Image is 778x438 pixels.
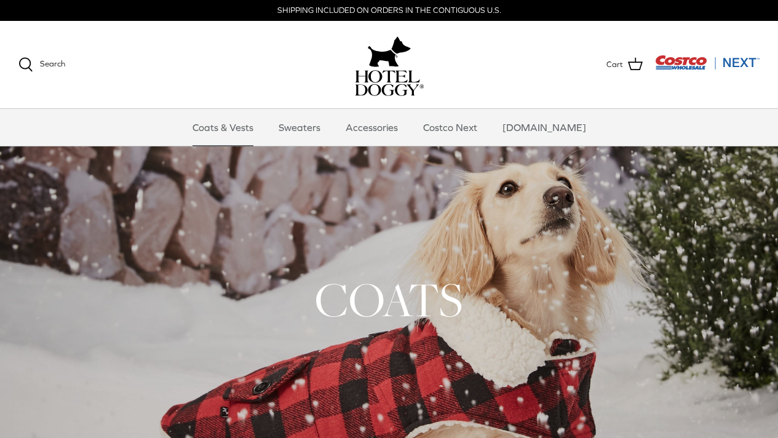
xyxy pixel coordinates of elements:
[368,33,411,70] img: hoteldoggy.com
[355,33,424,96] a: hoteldoggy.com hoteldoggycom
[606,58,623,71] span: Cart
[181,109,264,146] a: Coats & Vests
[268,109,331,146] a: Sweaters
[355,70,424,96] img: hoteldoggycom
[491,109,597,146] a: [DOMAIN_NAME]
[18,269,760,330] h1: COATS
[40,59,65,68] span: Search
[335,109,409,146] a: Accessories
[655,63,760,72] a: Visit Costco Next
[606,57,643,73] a: Cart
[412,109,488,146] a: Costco Next
[655,55,760,70] img: Costco Next
[18,57,65,72] a: Search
